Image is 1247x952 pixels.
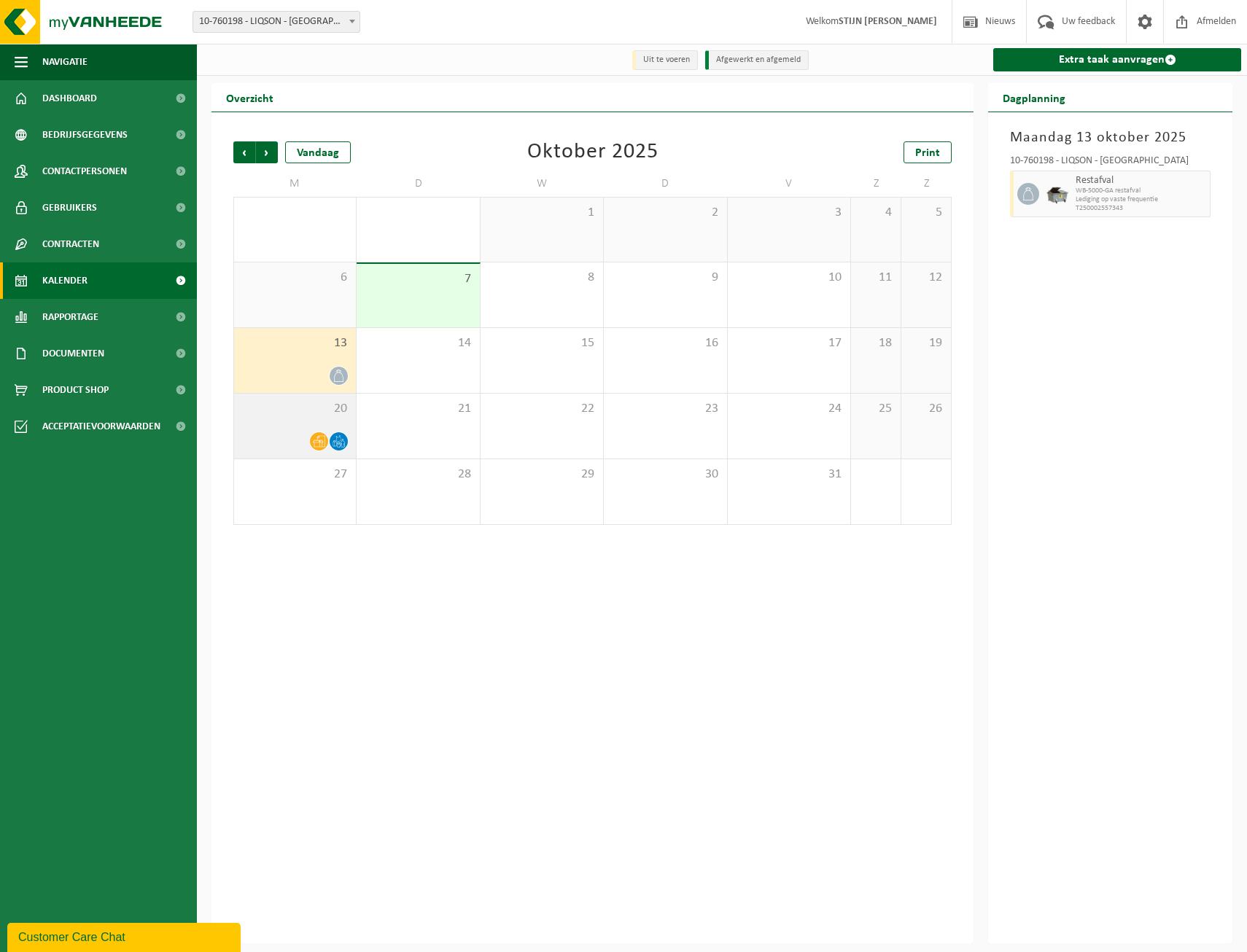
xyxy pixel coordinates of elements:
[904,141,952,163] a: Print
[851,171,901,197] td: Z
[42,117,128,153] span: Bedrijfsgegevens
[909,401,944,417] span: 26
[233,141,255,163] span: Vorige
[42,262,88,299] span: Kalender
[364,467,472,483] span: 28
[611,401,719,417] span: 23
[241,467,349,483] span: 27
[42,335,104,372] span: Documenten
[364,401,472,417] span: 21
[705,50,809,70] li: Afgewerkt en afgemeld
[488,467,596,483] span: 29
[42,372,109,408] span: Product Shop
[915,147,940,159] span: Print
[611,467,719,483] span: 30
[839,16,937,27] strong: STIJN [PERSON_NAME]
[858,270,893,286] span: 11
[233,171,357,197] td: M
[735,205,843,221] span: 3
[1076,175,1206,187] span: Restafval
[611,270,719,286] span: 9
[909,270,944,286] span: 12
[858,205,893,221] span: 4
[527,141,659,163] div: Oktober 2025
[1046,183,1068,205] img: WB-5000-GAL-GY-01
[193,12,360,32] span: 10-760198 - LIQSON - ROESELARE
[42,190,97,226] span: Gebruikers
[901,171,952,197] td: Z
[285,141,351,163] div: Vandaag
[993,48,1241,71] a: Extra taak aanvragen
[42,44,88,80] span: Navigatie
[241,335,349,351] span: 13
[42,226,99,262] span: Contracten
[1076,195,1206,204] span: Lediging op vaste frequentie
[988,83,1080,112] h2: Dagplanning
[1010,156,1211,171] div: 10-760198 - LIQSON - [GEOGRAPHIC_DATA]
[909,205,944,221] span: 5
[858,401,893,417] span: 25
[256,141,278,163] span: Volgende
[42,153,127,190] span: Contactpersonen
[909,335,944,351] span: 19
[611,335,719,351] span: 16
[488,270,596,286] span: 8
[241,401,349,417] span: 20
[364,335,472,351] span: 14
[858,335,893,351] span: 18
[735,401,843,417] span: 24
[1076,187,1206,195] span: WB-5000-GA restafval
[735,335,843,351] span: 17
[42,80,97,117] span: Dashboard
[1010,127,1211,149] h3: Maandag 13 oktober 2025
[357,171,480,197] td: D
[481,171,604,197] td: W
[42,408,160,445] span: Acceptatievoorwaarden
[1076,204,1206,213] span: T250002557343
[735,270,843,286] span: 10
[42,299,98,335] span: Rapportage
[488,335,596,351] span: 15
[241,270,349,286] span: 6
[7,920,244,952] iframe: chat widget
[193,11,360,33] span: 10-760198 - LIQSON - ROESELARE
[735,467,843,483] span: 31
[611,205,719,221] span: 2
[604,171,727,197] td: D
[211,83,288,112] h2: Overzicht
[364,271,472,287] span: 7
[632,50,698,70] li: Uit te voeren
[488,401,596,417] span: 22
[728,171,851,197] td: V
[488,205,596,221] span: 1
